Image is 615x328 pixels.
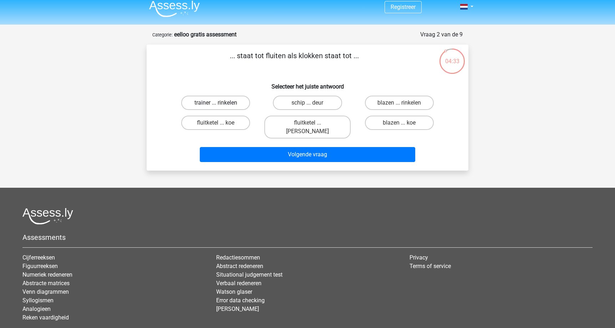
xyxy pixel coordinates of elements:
[410,254,428,261] a: Privacy
[22,208,73,224] img: Assessly logo
[22,306,51,312] a: Analogieen
[216,306,259,312] a: [PERSON_NAME]
[216,297,265,304] a: Error data checking
[22,271,72,278] a: Numeriek redeneren
[420,30,463,39] div: Vraag 2 van de 9
[149,0,200,17] img: Assessly
[216,263,263,269] a: Abstract redeneren
[365,96,434,110] label: blazen ... rinkelen
[158,77,457,90] h6: Selecteer het juiste antwoord
[365,116,434,130] label: blazen ... koe
[158,50,430,72] p: ... staat tot fluiten als klokken staat tot ...
[22,254,55,261] a: Cijferreeksen
[22,288,69,295] a: Venn diagrammen
[152,32,173,37] small: Categorie:
[391,4,416,10] a: Registreer
[181,116,250,130] label: fluitketel ... koe
[216,280,261,287] a: Verbaal redeneren
[22,280,70,287] a: Abstracte matrices
[200,147,416,162] button: Volgende vraag
[22,297,54,304] a: Syllogismen
[439,48,466,66] div: 04:33
[216,271,283,278] a: Situational judgement test
[273,96,342,110] label: schip ... deur
[410,263,451,269] a: Terms of service
[22,314,69,321] a: Reken vaardigheid
[216,254,260,261] a: Redactiesommen
[216,288,252,295] a: Watson glaser
[264,116,350,138] label: fluitketel ... [PERSON_NAME]
[22,263,58,269] a: Figuurreeksen
[174,31,237,38] strong: eelloo gratis assessment
[181,96,250,110] label: trainer ... rinkelen
[22,233,593,242] h5: Assessments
